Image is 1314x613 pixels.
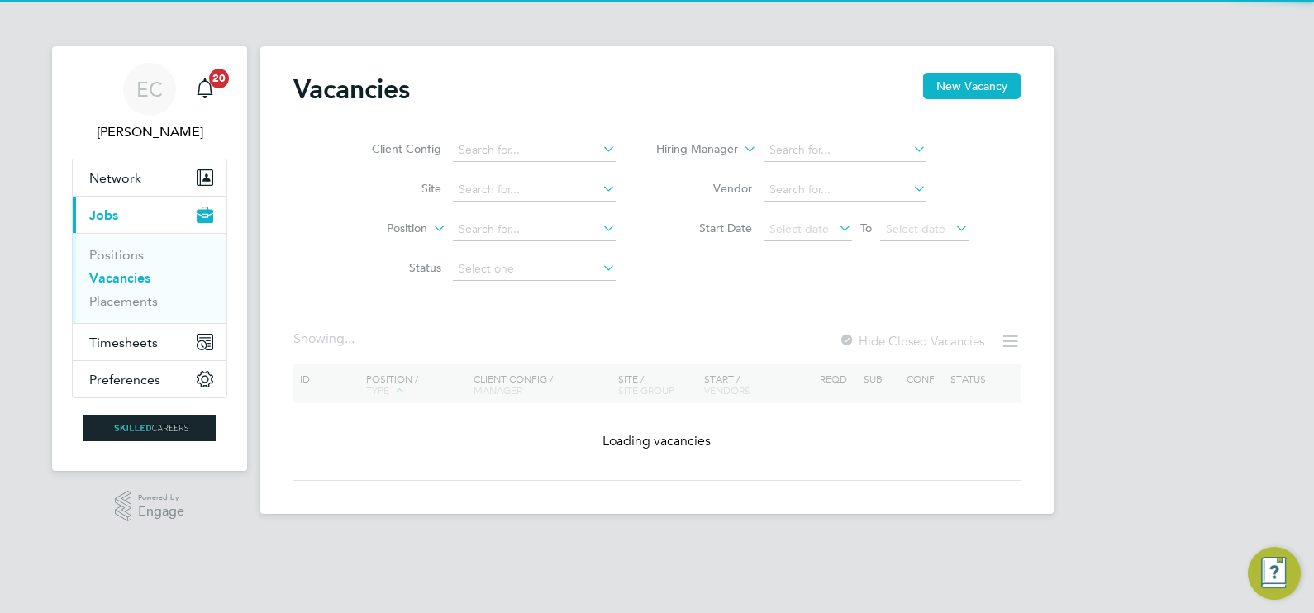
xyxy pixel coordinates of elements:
[89,372,160,387] span: Preferences
[657,221,752,235] label: Start Date
[764,178,926,202] input: Search for...
[89,207,118,223] span: Jobs
[138,505,184,519] span: Engage
[345,330,355,347] span: ...
[89,247,144,263] a: Positions
[73,361,226,397] button: Preferences
[1248,547,1301,600] button: Engage Resource Center
[83,415,216,441] img: skilledcareers-logo-retina.png
[839,333,984,349] label: Hide Closed Vacancies
[855,217,877,239] span: To
[346,181,441,196] label: Site
[923,73,1021,99] button: New Vacancy
[346,260,441,275] label: Status
[453,258,616,281] input: Select one
[188,63,221,116] a: 20
[209,69,229,88] span: 20
[293,330,358,348] div: Showing
[89,270,150,286] a: Vacancies
[293,73,410,106] h2: Vacancies
[115,491,185,522] a: Powered byEngage
[73,233,226,323] div: Jobs
[764,139,926,162] input: Search for...
[886,221,945,236] span: Select date
[346,141,441,156] label: Client Config
[73,197,226,233] button: Jobs
[89,170,141,186] span: Network
[769,221,829,236] span: Select date
[136,78,163,100] span: EC
[72,415,227,441] a: Go to home page
[72,63,227,142] a: EC[PERSON_NAME]
[52,46,247,471] nav: Main navigation
[453,139,616,162] input: Search for...
[643,141,738,158] label: Hiring Manager
[89,293,158,309] a: Placements
[72,122,227,142] span: Ernie Crowe
[89,335,158,350] span: Timesheets
[73,324,226,360] button: Timesheets
[332,221,427,237] label: Position
[138,491,184,505] span: Powered by
[73,159,226,196] button: Network
[453,178,616,202] input: Search for...
[657,181,752,196] label: Vendor
[453,218,616,241] input: Search for...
